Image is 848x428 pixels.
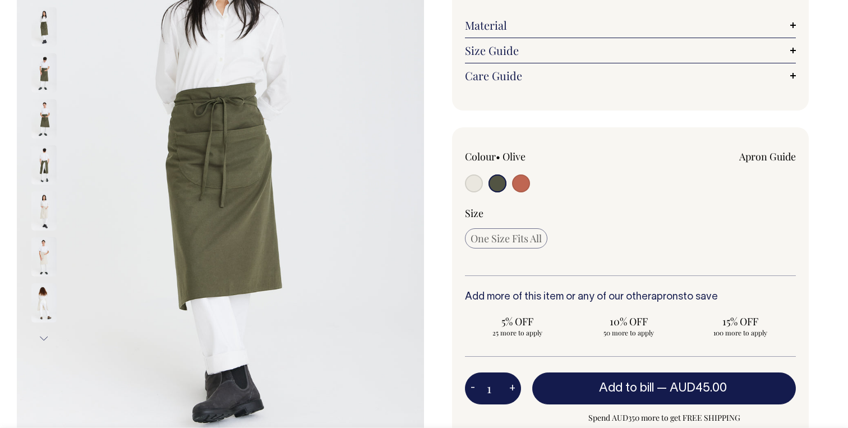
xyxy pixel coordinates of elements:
[504,378,521,400] button: +
[496,150,500,163] span: •
[465,69,796,82] a: Care Guide
[465,292,796,303] h6: Add more of this item or any of our other to save
[739,150,796,163] a: Apron Guide
[465,44,796,57] a: Size Guide
[693,328,787,337] span: 100 more to apply
[651,292,683,302] a: aprons
[465,311,570,340] input: 5% OFF 25 more to apply
[465,19,796,32] a: Material
[471,232,542,245] span: One Size Fits All
[532,411,796,425] span: Spend AUD350 more to get FREE SHIPPING
[582,328,676,337] span: 50 more to apply
[31,237,57,277] img: natural
[31,283,57,323] img: natural
[465,206,796,220] div: Size
[471,328,564,337] span: 25 more to apply
[688,311,792,340] input: 15% OFF 100 more to apply
[670,383,727,394] span: AUD45.00
[532,372,796,404] button: Add to bill —AUD45.00
[577,311,681,340] input: 10% OFF 50 more to apply
[471,315,564,328] span: 5% OFF
[693,315,787,328] span: 15% OFF
[31,7,57,47] img: olive
[465,150,597,163] div: Colour
[465,228,547,248] input: One Size Fits All
[503,150,526,163] label: Olive
[31,99,57,139] img: olive
[31,53,57,93] img: olive
[31,145,57,185] img: olive
[582,315,676,328] span: 10% OFF
[35,326,52,351] button: Next
[599,383,654,394] span: Add to bill
[465,378,481,400] button: -
[31,191,57,231] img: natural
[657,383,730,394] span: —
